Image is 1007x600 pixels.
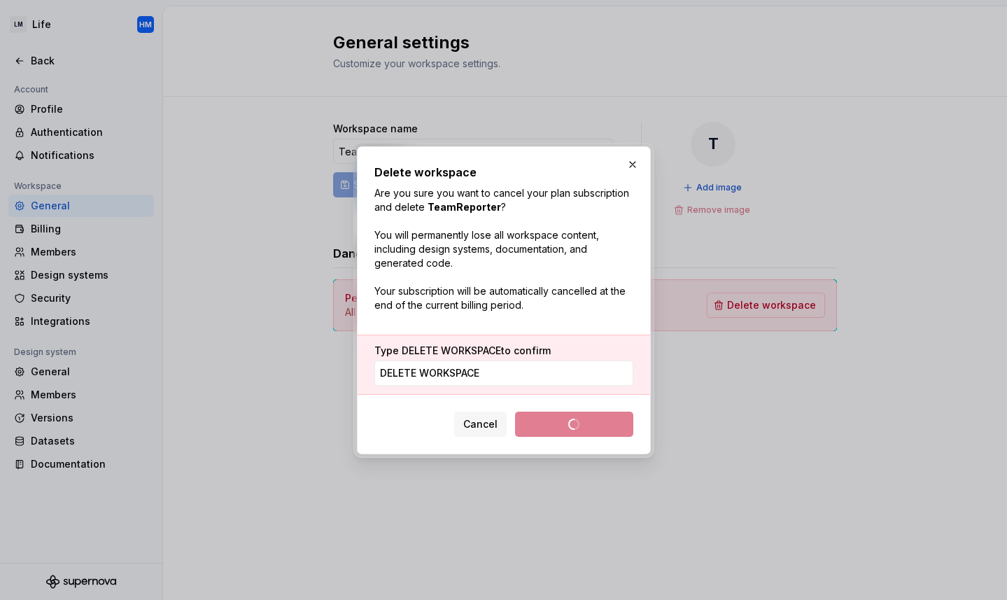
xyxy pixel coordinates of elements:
span: DELETE WORKSPACE [402,344,501,356]
h2: Delete workspace [374,164,633,181]
p: Are you sure you want to cancel your plan subscription and delete ? You will permanently lose all... [374,186,633,312]
button: Cancel [454,412,507,437]
strong: TeamReporter [428,201,501,213]
label: Type to confirm [374,344,551,358]
span: Cancel [463,417,498,431]
input: DELETE WORKSPACE [374,361,633,386]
